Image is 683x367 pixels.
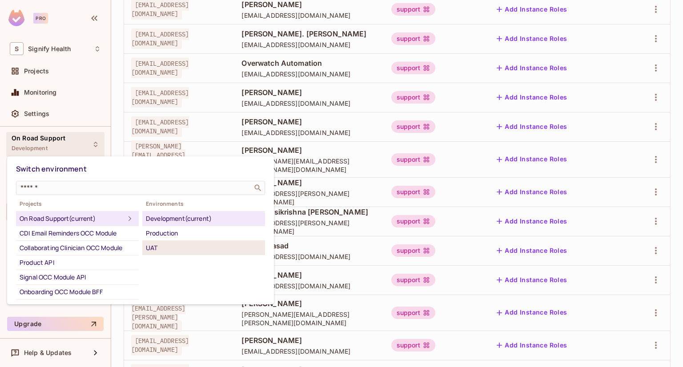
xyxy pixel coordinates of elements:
[20,228,135,239] div: CDI Email Reminders OCC Module
[20,272,135,283] div: Signal OCC Module API
[16,200,139,207] span: Projects
[20,287,135,297] div: Onboarding OCC Module BFF
[146,228,261,239] div: Production
[146,213,261,224] div: Development (current)
[146,243,261,253] div: UAT
[20,257,135,268] div: Product API
[16,164,87,174] span: Switch environment
[20,243,135,253] div: Collaborating Clinician OCC Module
[20,213,125,224] div: On Road Support (current)
[142,200,265,207] span: Environments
